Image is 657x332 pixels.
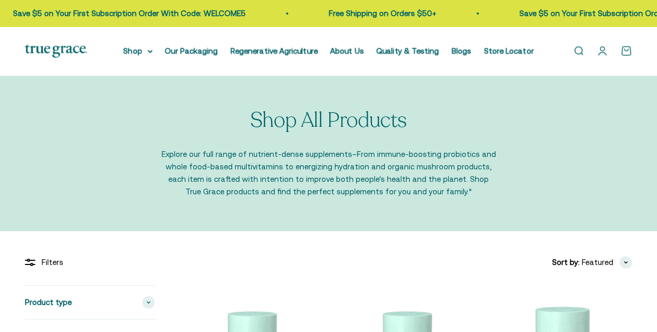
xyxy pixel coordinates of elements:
[452,46,472,55] a: Blogs
[25,286,155,319] summary: Product type
[250,109,407,131] p: Shop All Products
[25,256,155,269] div: Filters
[377,46,439,55] a: Quality & Testing
[582,256,632,269] button: Featured
[124,45,153,57] summary: Shop
[160,148,498,198] p: Explore our full range of nutrient-dense supplements–From immune-boosting probiotics and whole fo...
[13,7,246,20] p: Save $5 on Your First Subscription Order With Code: WELCOME5
[165,46,218,55] a: Our Packaging
[329,9,436,18] a: Free Shipping on Orders $50+
[330,46,364,55] a: About Us
[582,256,613,269] span: Featured
[484,46,534,55] a: Store Locator
[25,296,72,309] span: Product type
[552,256,580,269] span: Sort by:
[231,46,318,55] a: Regenerative Agriculture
